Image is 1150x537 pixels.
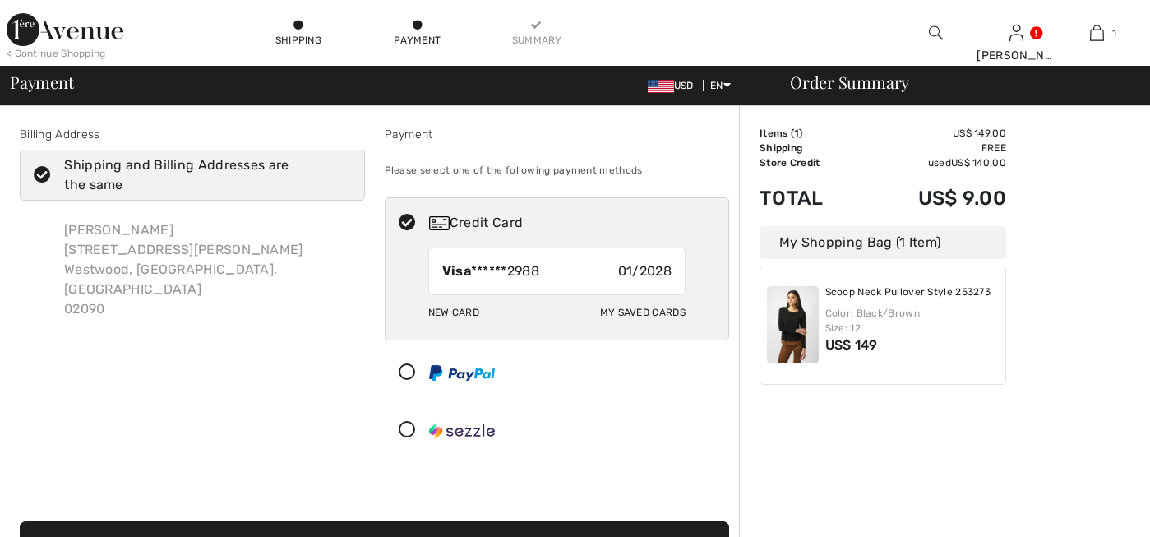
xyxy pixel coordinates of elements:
[760,155,863,170] td: Store Credit
[512,33,561,48] div: Summary
[429,213,718,233] div: Credit Card
[7,46,106,61] div: < Continue Shopping
[64,155,339,195] div: Shipping and Billing Addresses are the same
[767,286,819,363] img: Scoop Neck Pullover Style 253273
[710,80,731,91] span: EN
[429,365,495,381] img: PayPal
[429,423,495,439] img: Sezzle
[428,299,479,326] div: New Card
[825,286,991,299] a: Scoop Neck Pullover Style 253273
[1090,23,1104,43] img: My Bag
[10,74,73,90] span: Payment
[1009,25,1023,40] a: Sign In
[1057,23,1136,43] a: 1
[600,299,686,326] div: My Saved Cards
[760,226,1006,259] div: My Shopping Bag (1 Item)
[618,262,672,281] span: 01/2028
[442,263,471,279] strong: Visa
[770,74,1140,90] div: Order Summary
[863,170,1006,226] td: US$ 9.00
[794,127,799,139] span: 1
[429,216,450,230] img: Credit Card
[977,47,1055,64] div: [PERSON_NAME]
[951,157,1006,169] span: US$ 140.00
[648,80,700,91] span: USD
[1009,23,1023,43] img: My Info
[20,126,365,143] div: Billing Address
[51,207,365,332] div: [PERSON_NAME] [STREET_ADDRESS][PERSON_NAME] Westwood, [GEOGRAPHIC_DATA], [GEOGRAPHIC_DATA] 02090
[825,306,1000,336] div: Color: Black/Brown Size: 12
[863,126,1006,141] td: US$ 149.00
[760,126,863,141] td: Items ( )
[825,337,878,353] span: US$ 149
[393,33,442,48] div: Payment
[863,155,1006,170] td: used
[760,170,863,226] td: Total
[1112,25,1116,40] span: 1
[274,33,323,48] div: Shipping
[648,80,674,93] img: US Dollar
[7,13,123,46] img: 1ère Avenue
[385,126,730,143] div: Payment
[385,150,730,191] div: Please select one of the following payment methods
[929,23,943,43] img: search the website
[863,141,1006,155] td: Free
[760,141,863,155] td: Shipping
